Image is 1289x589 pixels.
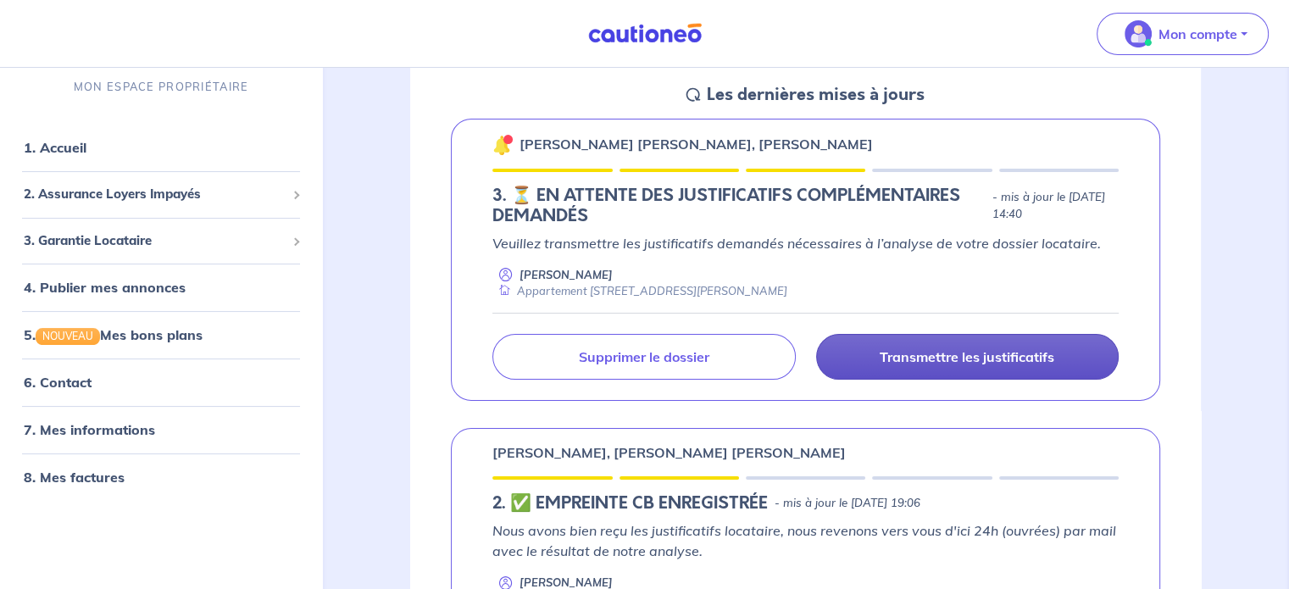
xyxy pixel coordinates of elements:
div: 7. Mes informations [7,414,315,447]
a: 5.NOUVEAUMes bons plans [24,327,203,344]
h5: 2.︎ ✅ EMPREINTE CB ENREGISTRÉE [492,493,768,514]
a: Supprimer le dossier [492,334,795,380]
a: 7. Mes informations [24,422,155,439]
p: Veuillez transmettre les justificatifs demandés nécessaires à l’analyse de votre dossier locataire. [492,233,1119,253]
p: Nous avons bien reçu les justificatifs locataire, nous revenons vers vous d'ici 24h (ouvrées) par... [492,520,1119,561]
a: 8. Mes factures [24,470,125,486]
div: state: DOCUMENTS-INCOMPLETE, Context: NEW,CHOOSE-CERTIFICATE,RELATIONSHIP,LESSOR-DOCUMENTS,NOT-EL... [492,186,1119,226]
div: 4. Publier mes annonces [7,271,315,305]
img: illu_account_valid_menu.svg [1125,20,1152,47]
div: 6. Contact [7,366,315,400]
button: illu_account_valid_menu.svgMon compte [1097,13,1269,55]
div: 5.NOUVEAUMes bons plans [7,319,315,353]
div: 3. Garantie Locataire [7,225,315,258]
img: Cautioneo [581,23,708,44]
h5: Les dernières mises à jours [707,85,925,105]
span: 2. Assurance Loyers Impayés [24,186,286,205]
p: [PERSON_NAME] [519,267,613,283]
p: - mis à jour le [DATE] 19:06 [775,495,920,512]
a: 4. Publier mes annonces [24,280,186,297]
div: state: CB-VALIDATED, Context: NEW,CHOOSE-CERTIFICATE,RELATIONSHIP,LESSOR-DOCUMENTS [492,493,1119,514]
a: Transmettre les justificatifs [816,334,1119,380]
p: - mis à jour le [DATE] 14:40 [992,189,1119,223]
div: 8. Mes factures [7,461,315,495]
span: 3. Garantie Locataire [24,231,286,251]
p: Transmettre les justificatifs [880,348,1054,365]
p: Supprimer le dossier [579,348,709,365]
div: 2. Assurance Loyers Impayés [7,179,315,212]
p: Mon compte [1158,24,1237,44]
img: 🔔 [492,135,513,155]
a: 1. Accueil [24,140,86,157]
div: 1. Accueil [7,131,315,165]
div: Appartement [STREET_ADDRESS][PERSON_NAME] [492,283,787,299]
p: [PERSON_NAME] [PERSON_NAME], [PERSON_NAME] [519,134,873,154]
p: MON ESPACE PROPRIÉTAIRE [74,80,248,96]
p: [PERSON_NAME], [PERSON_NAME] [PERSON_NAME] [492,442,846,463]
h5: 3. ⏳️️ EN ATTENTE DES JUSTIFICATIFS COMPLÉMENTAIRES DEMANDÉS [492,186,985,226]
a: 6. Contact [24,375,92,392]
